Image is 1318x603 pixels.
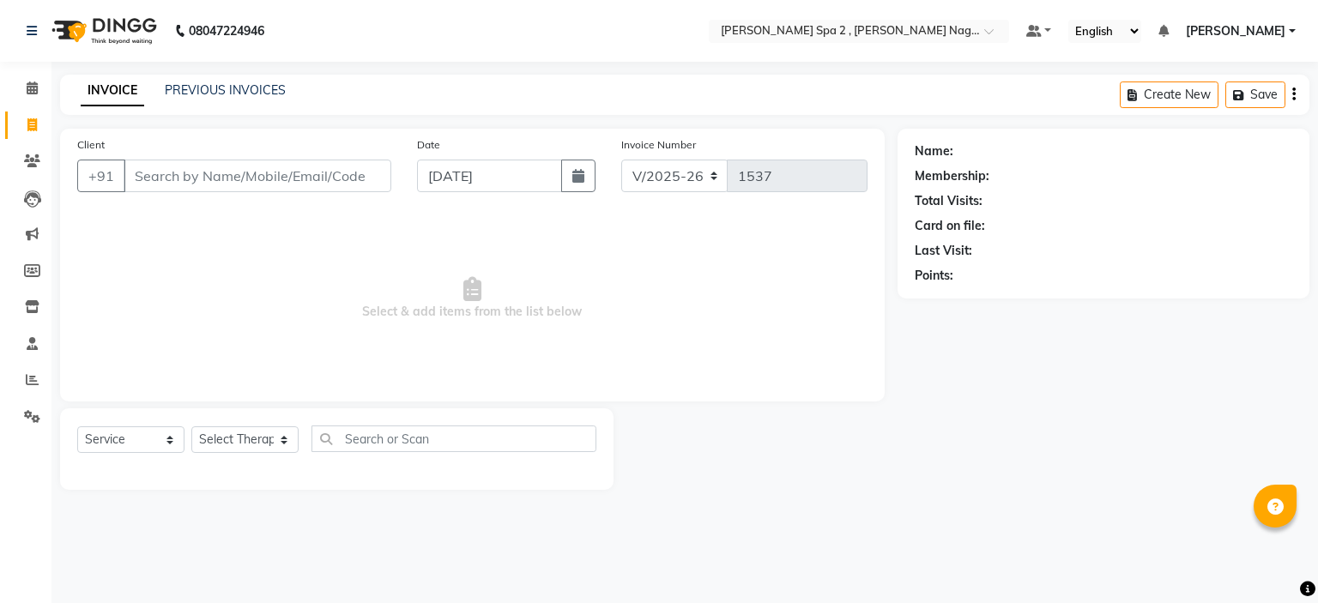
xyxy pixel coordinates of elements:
[915,217,985,235] div: Card on file:
[44,7,161,55] img: logo
[77,160,125,192] button: +91
[1120,81,1218,108] button: Create New
[915,242,972,260] div: Last Visit:
[77,137,105,153] label: Client
[621,137,696,153] label: Invoice Number
[417,137,440,153] label: Date
[81,75,144,106] a: INVOICE
[915,267,953,285] div: Points:
[915,192,982,210] div: Total Visits:
[124,160,391,192] input: Search by Name/Mobile/Email/Code
[915,142,953,160] div: Name:
[165,82,286,98] a: PREVIOUS INVOICES
[77,213,868,384] span: Select & add items from the list below
[1225,81,1285,108] button: Save
[1186,22,1285,40] span: [PERSON_NAME]
[311,425,596,452] input: Search or Scan
[1246,534,1301,586] iframe: chat widget
[915,167,989,185] div: Membership:
[189,7,264,55] b: 08047224946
